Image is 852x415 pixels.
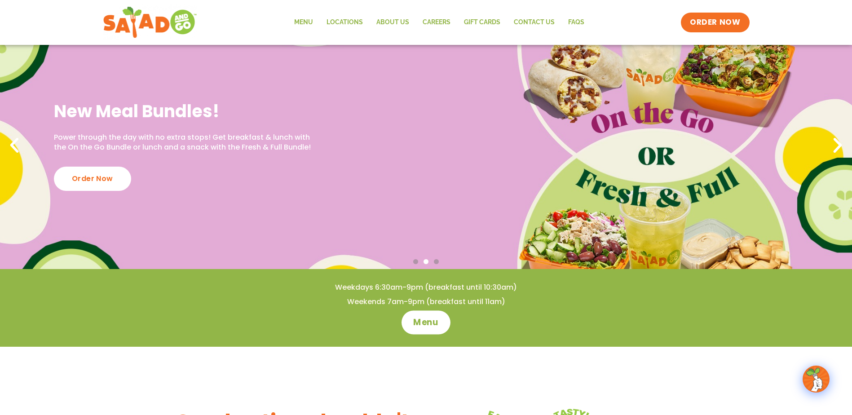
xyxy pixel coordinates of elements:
span: Go to slide 1 [413,259,418,264]
a: GIFT CARDS [457,12,507,33]
a: Menu [287,12,320,33]
a: Contact Us [507,12,561,33]
h2: New Meal Bundles! [54,100,317,122]
a: Menu [402,310,450,334]
span: Go to slide 3 [434,259,439,264]
img: new-SAG-logo-768×292 [103,4,198,40]
a: ORDER NOW [681,13,749,32]
div: Previous slide [4,136,24,155]
h4: Weekends 7am-9pm (breakfast until 11am) [18,297,834,307]
img: wpChatIcon [803,366,829,392]
div: Next slide [828,136,848,155]
p: Power through the day with no extra stops! Get breakfast & lunch with the On the Go Bundle or lun... [54,132,317,153]
nav: Menu [287,12,591,33]
a: FAQs [561,12,591,33]
span: Menu [413,317,439,328]
span: Go to slide 2 [424,259,428,264]
div: Order Now [54,167,131,191]
span: ORDER NOW [690,17,740,28]
h4: Weekdays 6:30am-9pm (breakfast until 10:30am) [18,283,834,292]
a: Careers [416,12,457,33]
a: About Us [370,12,416,33]
a: Locations [320,12,370,33]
